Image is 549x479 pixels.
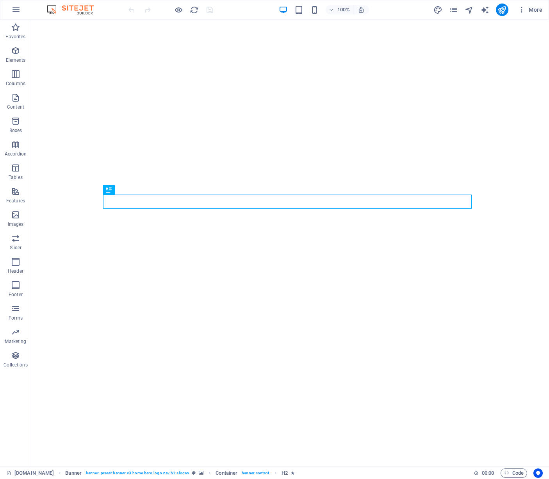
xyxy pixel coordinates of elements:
p: Columns [6,80,25,87]
i: This element contains a background [199,471,203,475]
p: Marketing [5,338,26,345]
p: Collections [4,362,27,368]
button: publish [496,4,508,16]
i: Publish [497,5,506,14]
button: pages [449,5,458,14]
p: Images [8,221,24,227]
span: More [518,6,542,14]
button: More [515,4,545,16]
p: Boxes [9,127,22,134]
button: Click here to leave preview mode and continue editing [174,5,183,14]
p: Slider [10,245,22,251]
img: Editor Logo [45,5,103,14]
i: AI Writer [480,5,489,14]
nav: breadcrumb [65,468,294,478]
i: Element contains an animation [291,471,294,475]
button: Code [501,468,527,478]
p: Content [7,104,24,110]
button: reload [189,5,199,14]
p: Accordion [5,151,27,157]
p: Tables [9,174,23,181]
i: On resize automatically adjust zoom level to fit chosen device. [358,6,365,13]
button: Usercentrics [533,468,543,478]
span: : [487,470,488,476]
h6: 100% [337,5,350,14]
p: Features [6,198,25,204]
p: Favorites [5,34,25,40]
button: 100% [326,5,353,14]
i: Navigator [465,5,474,14]
span: . banner .preset-banner-v3-home-hero-logo-nav-h1-slogan [85,468,189,478]
button: text_generator [480,5,490,14]
span: Click to select. Double-click to edit [216,468,237,478]
p: Forms [9,315,23,321]
span: Code [504,468,524,478]
span: Click to select. Double-click to edit [65,468,82,478]
p: Footer [9,291,23,298]
i: Reload page [190,5,199,14]
button: design [433,5,443,14]
h6: Session time [474,468,494,478]
a: Click to cancel selection. Double-click to open Pages [6,468,54,478]
i: Design (Ctrl+Alt+Y) [433,5,442,14]
p: Elements [6,57,26,63]
span: Click to select. Double-click to edit [282,468,288,478]
button: navigator [465,5,474,14]
i: Pages (Ctrl+Alt+S) [449,5,458,14]
span: . banner-content [241,468,269,478]
span: 00 00 [482,468,494,478]
i: This element is a customizable preset [192,471,196,475]
p: Header [8,268,23,274]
